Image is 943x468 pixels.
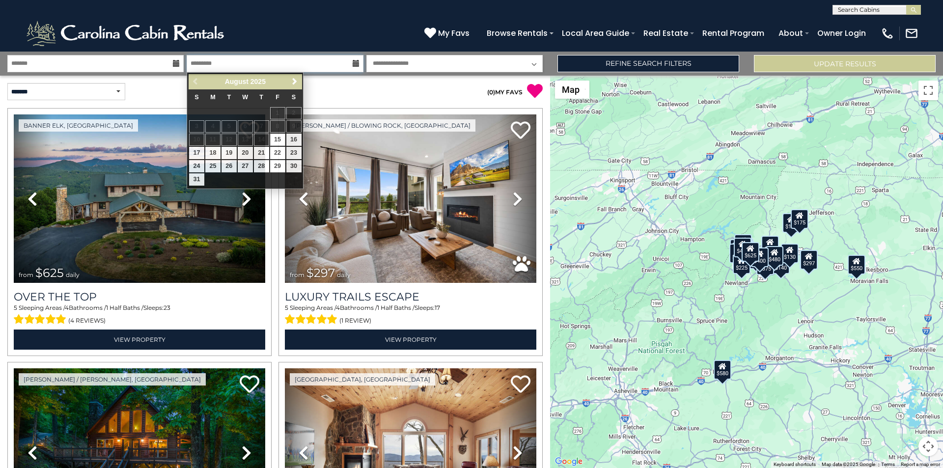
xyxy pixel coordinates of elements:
span: Wednesday [242,94,248,101]
img: thumbnail_168695581.jpeg [285,114,536,283]
a: [PERSON_NAME] / [PERSON_NAME], [GEOGRAPHIC_DATA] [19,373,206,385]
a: 29 [270,160,285,172]
a: Terms [881,462,895,467]
div: $625 [742,242,759,262]
span: from [290,271,305,278]
span: from [19,271,33,278]
a: Over The Top [14,290,265,303]
a: Next [288,76,301,88]
div: $480 [766,246,783,265]
span: Monday [210,94,216,101]
span: daily [337,271,351,278]
span: $297 [306,266,335,280]
a: 24 [189,160,204,172]
div: $550 [848,254,865,274]
a: 26 [222,160,237,172]
span: Next [291,78,299,85]
span: $625 [35,266,64,280]
span: Map [562,84,580,95]
a: Refine Search Filters [557,55,739,72]
div: $400 [751,247,769,267]
a: 21 [254,147,269,159]
button: Update Results [754,55,936,72]
img: White-1-2.png [25,19,228,48]
a: About [774,25,808,42]
button: Change map style [555,81,589,99]
span: My Favs [438,27,470,39]
img: phone-regular-white.png [881,27,894,40]
div: $375 [756,255,774,275]
a: 30 [286,160,302,172]
span: 2025 [250,78,266,85]
a: Add to favorites [511,374,530,395]
a: Add to favorites [240,374,259,395]
div: Sleeping Areas / Bathrooms / Sleeps: [285,303,536,327]
a: Banner Elk, [GEOGRAPHIC_DATA] [19,119,138,132]
span: (1 review) [339,314,371,327]
a: My Favs [424,27,472,40]
a: 25 [205,160,221,172]
a: Add to favorites [511,120,530,141]
div: $230 [729,243,747,263]
a: Owner Login [812,25,871,42]
a: 27 [238,160,253,172]
span: 4 [336,304,340,311]
a: 22 [270,147,285,159]
div: $125 [734,234,752,253]
button: Keyboard shortcuts [774,461,816,468]
a: View Property [285,330,536,350]
div: $175 [791,209,808,228]
a: (0)MY FAVS [487,88,523,96]
button: Toggle fullscreen view [918,81,938,100]
div: $225 [733,254,750,274]
img: thumbnail_167153549.jpeg [14,114,265,283]
span: Thursday [259,94,263,101]
a: 20 [238,147,253,159]
a: 17 [189,147,204,159]
a: 23 [286,147,302,159]
span: Friday [276,94,279,101]
a: 19 [222,147,237,159]
a: 16 [286,134,302,146]
div: $580 [714,359,731,379]
div: $297 [800,250,818,270]
div: $175 [782,213,800,233]
span: 4 [65,304,69,311]
a: 31 [189,173,204,186]
span: Saturday [292,94,296,101]
a: 18 [205,147,221,159]
a: Report a map error [901,462,940,467]
a: Luxury Trails Escape [285,290,536,303]
a: [GEOGRAPHIC_DATA], [GEOGRAPHIC_DATA] [290,373,435,385]
button: Map camera controls [918,437,938,456]
span: 23 [164,304,170,311]
a: Local Area Guide [557,25,634,42]
span: 0 [489,88,493,96]
a: Open this area in Google Maps (opens a new window) [553,455,585,468]
img: mail-regular-white.png [905,27,918,40]
span: 1 Half Baths / [106,304,143,311]
span: 5 [14,304,17,311]
span: 5 [285,304,288,311]
span: daily [66,271,80,278]
span: Sunday [194,94,198,101]
a: Real Estate [638,25,693,42]
span: August [225,78,249,85]
a: 15 [270,134,285,146]
div: $130 [781,244,799,263]
a: 28 [254,160,269,172]
div: $425 [734,237,751,257]
a: Browse Rentals [482,25,553,42]
a: View Property [14,330,265,350]
span: 17 [435,304,440,311]
span: Map data ©2025 Google [822,462,875,467]
div: $140 [772,254,790,274]
div: Sleeping Areas / Bathrooms / Sleeps: [14,303,265,327]
span: ( ) [487,88,495,96]
span: 1 Half Baths / [377,304,415,311]
a: [PERSON_NAME] / Blowing Rock, [GEOGRAPHIC_DATA] [290,119,475,132]
span: Tuesday [227,94,231,101]
img: Google [553,455,585,468]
